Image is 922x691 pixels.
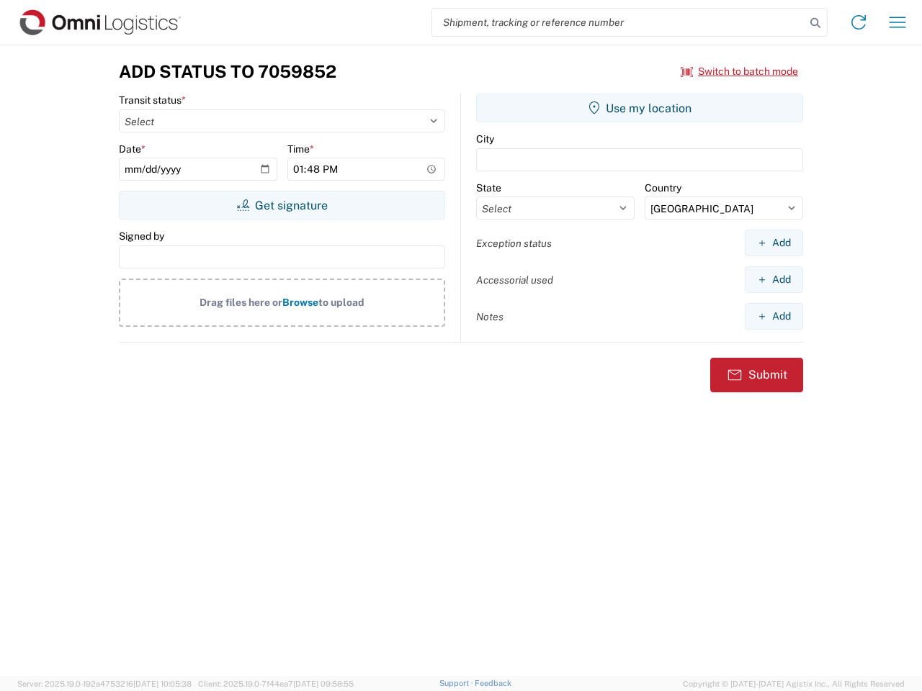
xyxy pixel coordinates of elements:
span: Client: 2025.19.0-7f44ea7 [198,679,354,688]
span: [DATE] 09:58:55 [293,679,354,688]
span: Browse [282,297,318,308]
input: Shipment, tracking or reference number [432,9,805,36]
label: Accessorial used [476,274,553,286]
a: Support [439,679,475,687]
label: City [476,132,494,145]
h3: Add Status to 7059852 [119,61,336,82]
label: Country [645,181,681,194]
button: Add [745,230,803,256]
label: Transit status [119,94,186,107]
span: [DATE] 10:05:38 [133,679,192,688]
label: Signed by [119,230,164,243]
button: Switch to batch mode [681,60,798,83]
span: Server: 2025.19.0-192a4753216 [17,679,192,688]
label: Exception status [476,237,552,250]
button: Add [745,266,803,293]
span: Drag files here or [200,297,282,308]
button: Use my location [476,94,803,122]
button: Get signature [119,191,445,220]
label: Time [287,143,314,155]
a: Feedback [475,679,511,687]
label: State [476,181,501,194]
button: Submit [710,358,803,392]
label: Date [119,143,146,155]
span: to upload [318,297,364,308]
span: Copyright © [DATE]-[DATE] Agistix Inc., All Rights Reserved [683,677,905,690]
button: Add [745,303,803,330]
label: Notes [476,310,503,323]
